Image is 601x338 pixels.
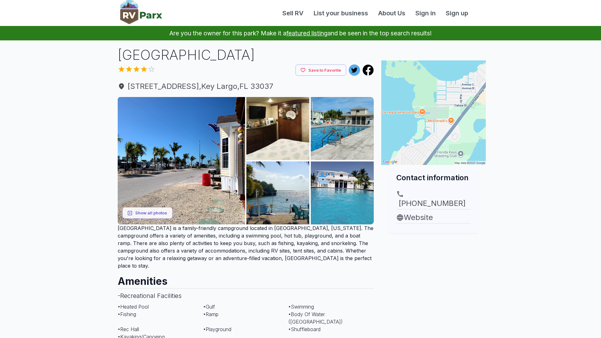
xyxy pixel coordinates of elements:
button: Save to Favorite [295,64,346,76]
a: [PHONE_NUMBER] [396,190,471,209]
p: [GEOGRAPHIC_DATA] is a family-friendly campground located in [GEOGRAPHIC_DATA], [US_STATE]. The c... [118,224,374,269]
span: • Ramp [203,311,218,317]
span: • Fishing [118,311,136,317]
h2: Contact information [396,172,471,183]
span: [STREET_ADDRESS] , Key Largo , FL 33037 [118,81,374,92]
a: [STREET_ADDRESS],Key Largo,FL 33037 [118,81,374,92]
img: Map for Calusa Campground [381,60,486,165]
p: Are you the owner for this park? Make it a and be seen in the top search results! [8,26,593,40]
span: • Shuffleboard [288,326,321,332]
h3: - Recreational Facilities [118,288,374,303]
a: List your business [309,8,373,18]
a: Website [396,212,471,223]
span: • Playground [203,326,231,332]
h2: Amenities [118,269,374,288]
span: • Heated Pool [118,304,149,310]
img: AAcXr8qMBRPgdMgdsfJxqgyyj5qzB6grqoXa4PJSdZRgZewox0GHpW00_FIHFzq_rN4cpFFayTlehBK0jwttuN-k0WSkDwuT2... [311,97,374,160]
button: Show all photos [122,207,172,219]
a: About Us [373,8,410,18]
a: Sign in [410,8,441,18]
span: • Gulf [203,304,215,310]
img: AAcXr8rRfyswq7qX5SadhoJctfaaGGltQJqJaKOmOIcJ77hXzQO0Do0MBo4hy7mkpMYFLgNmYLOltnFMu7pSZOE8dE_G2iSzC... [246,161,309,224]
span: • Swimming [288,304,314,310]
img: AAcXr8oEt5HnSJ9ns-clvoyoNPu2O_hE5salxC8GSYYv6Za1ggm1ElRG0-cH4B3GWZIQX72-WmXVaxkiTnBCWgx-EtnxlrBVW... [246,97,309,160]
h1: [GEOGRAPHIC_DATA] [118,45,374,64]
a: featured listing [286,29,327,37]
a: Sign up [441,8,473,18]
img: AAcXr8oQmRrmOJ3dE1oUnYTm-hdY0Jm4mDnC4DQjf0ukj9bPzAuQ95Sc-Fn1q6BUipoq3J3BSHWd4O0-G1jo3SU78vaVulMUe... [118,97,245,224]
img: AAcXr8oM481sdjai9hixO6hb54aiDTjuX0-noHm0SM8GnX2eCsS-KwYC2EBPjfKqq0xYWns89evOED1BPHkQ2RAtXp0XFfi-o... [311,161,374,224]
a: Sell RV [277,8,309,18]
span: • Rec Hall [118,326,139,332]
span: • Body Of Water ([GEOGRAPHIC_DATA]) [288,311,343,325]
